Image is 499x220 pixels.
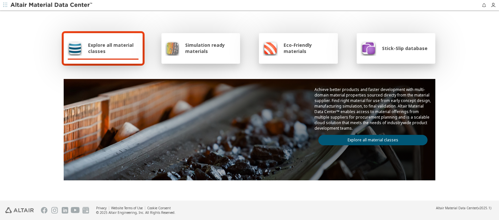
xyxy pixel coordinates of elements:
[318,135,428,145] a: Explore all material classes
[96,206,107,210] a: Privacy
[314,87,431,131] p: Achieve better products and faster development with multi-domain material properties sourced dire...
[165,40,179,56] img: Simulation ready materials
[147,206,171,210] a: Cookie Consent
[5,207,34,213] img: Altair Engineering
[111,206,143,210] a: Website Terms of Use
[263,40,278,56] img: Eco-Friendly materials
[361,40,376,56] img: Stick-Slip database
[436,206,491,210] div: (v2025.1)
[68,40,82,56] img: Explore all material classes
[284,42,334,54] span: Eco-Friendly materials
[382,45,428,51] span: Stick-Slip database
[96,210,175,215] div: © 2025 Altair Engineering, Inc. All Rights Reserved.
[436,206,477,210] span: Altair Material Data Center
[88,42,139,54] span: Explore all material classes
[10,2,93,8] img: Altair Material Data Center
[185,42,236,54] span: Simulation ready materials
